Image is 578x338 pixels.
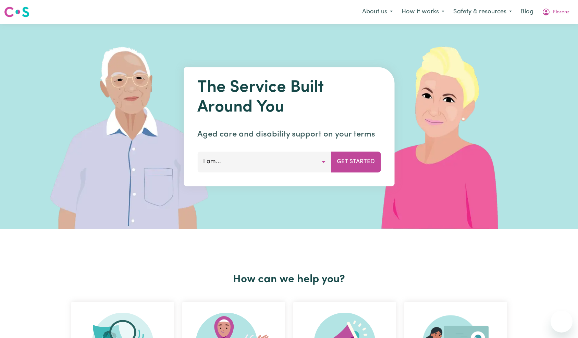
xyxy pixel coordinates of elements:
[197,78,381,117] h1: The Service Built Around You
[397,5,449,19] button: How it works
[4,4,29,20] a: Careseekers logo
[197,128,381,141] p: Aged care and disability support on your terms
[197,152,331,172] button: I am...
[516,4,538,19] a: Blog
[538,5,574,19] button: My Account
[551,311,573,333] iframe: Button to launch messaging window
[331,152,381,172] button: Get Started
[449,5,516,19] button: Safety & resources
[4,6,29,18] img: Careseekers logo
[67,273,511,286] h2: How can we help you?
[553,9,569,16] span: Florenz
[358,5,397,19] button: About us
